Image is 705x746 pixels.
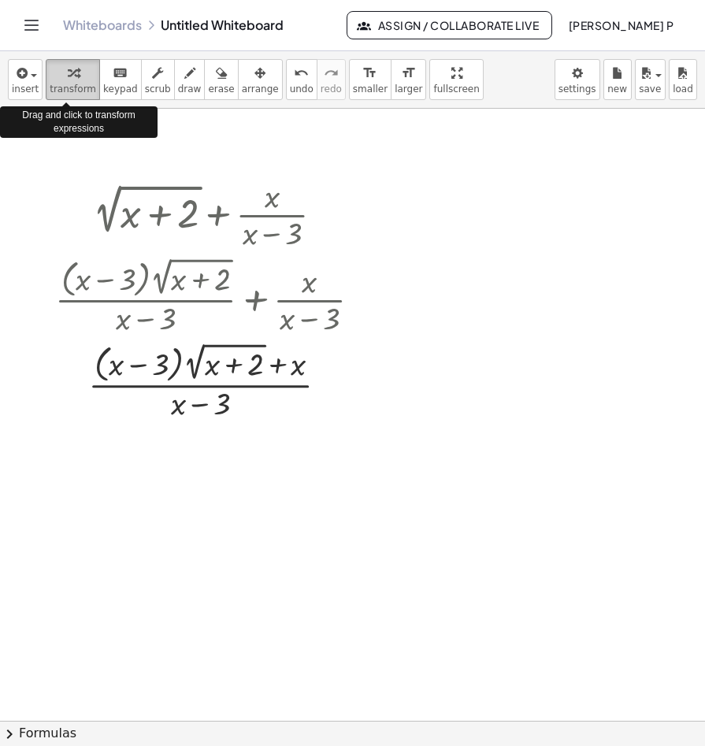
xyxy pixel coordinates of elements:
span: new [607,84,627,95]
button: arrange [238,59,283,100]
i: undo [294,64,309,83]
button: scrub [141,59,175,100]
span: draw [178,84,202,95]
span: arrange [242,84,279,95]
span: save [639,84,661,95]
span: erase [208,84,234,95]
button: transform [46,59,100,100]
button: format_sizesmaller [349,59,391,100]
span: fullscreen [433,84,479,95]
span: smaller [353,84,388,95]
button: load [669,59,697,100]
span: larger [395,84,422,95]
button: Assign / Collaborate Live [347,11,552,39]
span: load [673,84,693,95]
button: erase [204,59,238,100]
button: Toggle navigation [19,13,44,38]
span: transform [50,84,96,95]
span: insert [12,84,39,95]
span: settings [558,84,596,95]
span: undo [290,84,314,95]
button: fullscreen [429,59,483,100]
button: redoredo [317,59,346,100]
span: keypad [103,84,138,95]
button: save [635,59,666,100]
i: format_size [401,64,416,83]
span: [PERSON_NAME] P [568,18,673,32]
i: format_size [362,64,377,83]
button: keyboardkeypad [99,59,142,100]
button: format_sizelarger [391,59,426,100]
i: redo [324,64,339,83]
button: settings [555,59,600,100]
button: new [603,59,632,100]
span: scrub [145,84,171,95]
i: keyboard [113,64,128,83]
span: redo [321,84,342,95]
button: insert [8,59,43,100]
button: undoundo [286,59,317,100]
a: Whiteboards [63,17,142,33]
button: [PERSON_NAME] P [555,11,686,39]
span: Assign / Collaborate Live [360,18,539,32]
button: draw [174,59,206,100]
